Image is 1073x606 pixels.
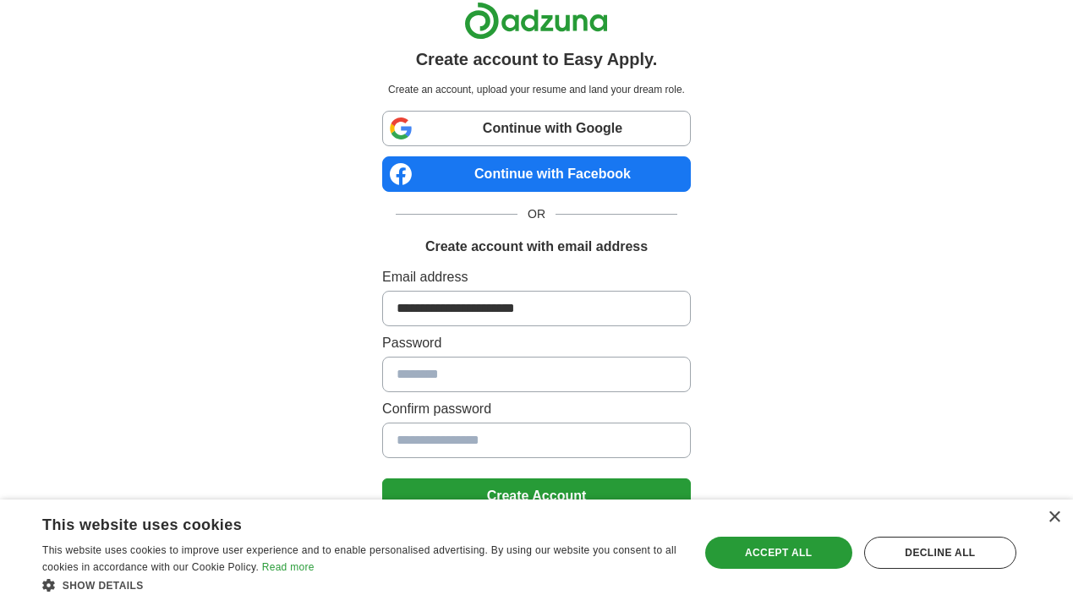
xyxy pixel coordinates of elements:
button: Create Account [382,478,691,514]
h1: Create account to Easy Apply. [416,46,658,72]
span: This website uses cookies to improve user experience and to enable personalised advertising. By u... [42,544,676,573]
span: OR [517,205,556,223]
label: Email address [382,267,691,287]
div: Accept all [705,537,852,569]
a: Continue with Google [382,111,691,146]
a: Read more, opens a new window [262,561,315,573]
div: Close [1048,511,1060,524]
div: This website uses cookies [42,510,637,535]
a: Continue with Facebook [382,156,691,192]
h1: Create account with email address [425,237,648,257]
label: Confirm password [382,399,691,419]
div: Show details [42,576,679,593]
span: Show details [63,580,144,592]
label: Password [382,333,691,353]
div: Decline all [864,537,1016,569]
p: Create an account, upload your resume and land your dream role. [386,82,687,97]
img: Adzuna logo [464,2,608,40]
